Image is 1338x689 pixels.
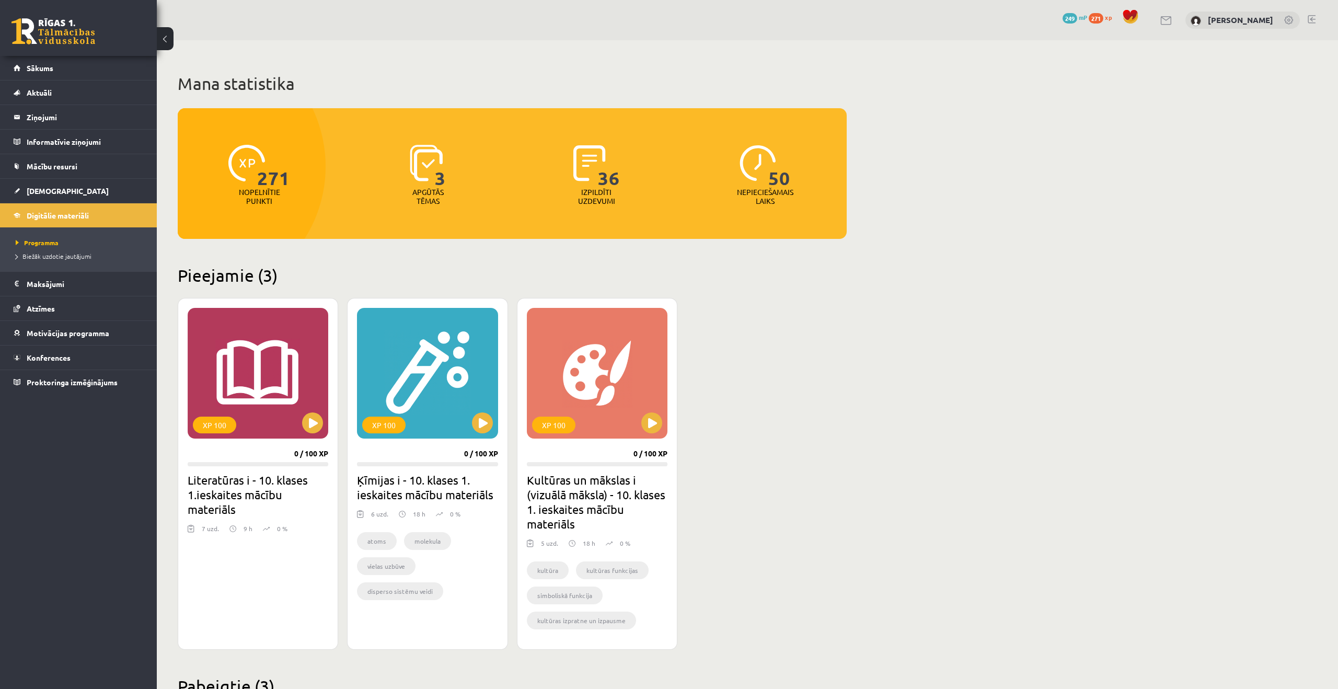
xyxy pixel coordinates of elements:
[357,557,416,575] li: vielas uzbūve
[228,145,265,181] img: icon-xp-0682a9bc20223a9ccc6f5883a126b849a74cddfe5390d2b41b4391c66f2066e7.svg
[14,130,144,154] a: Informatīvie ziņojumi
[740,145,776,181] img: icon-clock-7be60019b62300814b6bd22b8e044499b485619524d84068768e800edab66f18.svg
[14,321,144,345] a: Motivācijas programma
[27,130,144,154] legend: Informatīvie ziņojumi
[1089,13,1103,24] span: 271
[14,154,144,178] a: Mācību resursi
[362,417,406,433] div: XP 100
[1063,13,1087,21] a: 249 mP
[16,238,59,247] span: Programma
[573,145,606,181] img: icon-completed-tasks-ad58ae20a441b2904462921112bc710f1caf180af7a3daa7317a5a94f2d26646.svg
[532,417,575,433] div: XP 100
[357,532,397,550] li: atoms
[27,304,55,313] span: Atzīmes
[408,188,448,205] p: Apgūtās tēmas
[1208,15,1273,25] a: [PERSON_NAME]
[11,18,95,44] a: Rīgas 1. Tālmācības vidusskola
[257,145,290,188] span: 271
[16,251,146,261] a: Biežāk uzdotie jautājumi
[14,203,144,227] a: Digitālie materiāli
[737,188,793,205] p: Nepieciešamais laiks
[27,328,109,338] span: Motivācijas programma
[27,186,109,196] span: [DEMOGRAPHIC_DATA]
[357,473,498,502] h2: Ķīmijas i - 10. klases 1. ieskaites mācību materiāls
[576,561,649,579] li: kultūras funkcijas
[768,145,790,188] span: 50
[357,582,443,600] li: disperso sistēmu veidi
[202,524,219,539] div: 7 uzd.
[14,272,144,296] a: Maksājumi
[27,272,144,296] legend: Maksājumi
[27,162,77,171] span: Mācību resursi
[14,296,144,320] a: Atzīmes
[527,587,603,604] li: simboliskā funkcija
[27,211,89,220] span: Digitālie materiāli
[14,56,144,80] a: Sākums
[16,252,91,260] span: Biežāk uzdotie jautājumi
[27,88,52,97] span: Aktuāli
[27,377,118,387] span: Proktoringa izmēģinājums
[27,105,144,129] legend: Ziņojumi
[583,538,595,548] p: 18 h
[14,346,144,370] a: Konferences
[188,473,328,516] h2: Literatūras i - 10. klases 1.ieskaites mācību materiāls
[404,532,451,550] li: molekula
[410,145,443,181] img: icon-learned-topics-4a711ccc23c960034f471b6e78daf4a3bad4a20eaf4de84257b87e66633f6470.svg
[527,612,636,629] li: kultūras izpratne un izpausme
[450,509,460,519] p: 0 %
[1079,13,1087,21] span: mP
[1063,13,1077,24] span: 249
[14,81,144,105] a: Aktuāli
[16,238,146,247] a: Programma
[277,524,287,533] p: 0 %
[1191,16,1201,26] img: Klāvs Krūziņš
[244,524,252,533] p: 9 h
[620,538,630,548] p: 0 %
[435,145,446,188] span: 3
[193,417,236,433] div: XP 100
[413,509,425,519] p: 18 h
[239,188,280,205] p: Nopelnītie punkti
[14,370,144,394] a: Proktoringa izmēģinājums
[1089,13,1117,21] a: 271 xp
[27,353,71,362] span: Konferences
[178,265,847,285] h2: Pieejamie (3)
[178,73,847,94] h1: Mana statistika
[598,145,620,188] span: 36
[541,538,558,554] div: 5 uzd.
[576,188,617,205] p: Izpildīti uzdevumi
[1105,13,1112,21] span: xp
[371,509,388,525] div: 6 uzd.
[14,105,144,129] a: Ziņojumi
[27,63,53,73] span: Sākums
[527,561,569,579] li: kultūra
[14,179,144,203] a: [DEMOGRAPHIC_DATA]
[527,473,667,531] h2: Kultūras un mākslas i (vizuālā māksla) - 10. klases 1. ieskaites mācību materiāls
